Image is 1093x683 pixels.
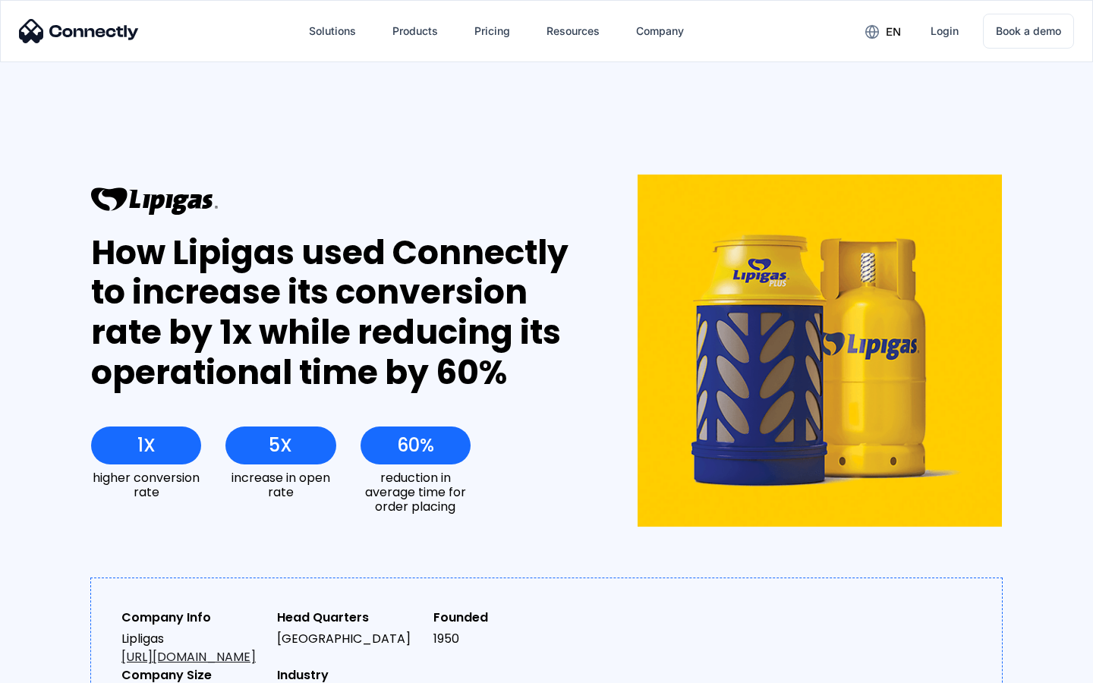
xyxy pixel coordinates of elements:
a: Pricing [462,13,522,49]
div: Login [931,20,959,42]
div: increase in open rate [225,471,335,499]
div: How Lipigas used Connectly to increase its conversion rate by 1x while reducing its operational t... [91,233,582,393]
a: Login [918,13,971,49]
div: reduction in average time for order placing [361,471,471,515]
div: [GEOGRAPHIC_DATA] [277,630,421,648]
div: Pricing [474,20,510,42]
div: higher conversion rate [91,471,201,499]
div: Founded [433,609,577,627]
div: Products [392,20,438,42]
div: 1950 [433,630,577,648]
img: Connectly Logo [19,19,139,43]
a: [URL][DOMAIN_NAME] [121,648,256,666]
div: 1X [137,435,156,456]
a: Book a demo [983,14,1074,49]
div: Solutions [309,20,356,42]
ul: Language list [30,656,91,678]
div: en [886,21,901,42]
div: 5X [269,435,292,456]
aside: Language selected: English [15,656,91,678]
div: Company [636,20,684,42]
div: 60% [397,435,434,456]
div: Lipligas [121,630,265,666]
div: Resources [546,20,600,42]
div: Head Quarters [277,609,421,627]
div: Company Info [121,609,265,627]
